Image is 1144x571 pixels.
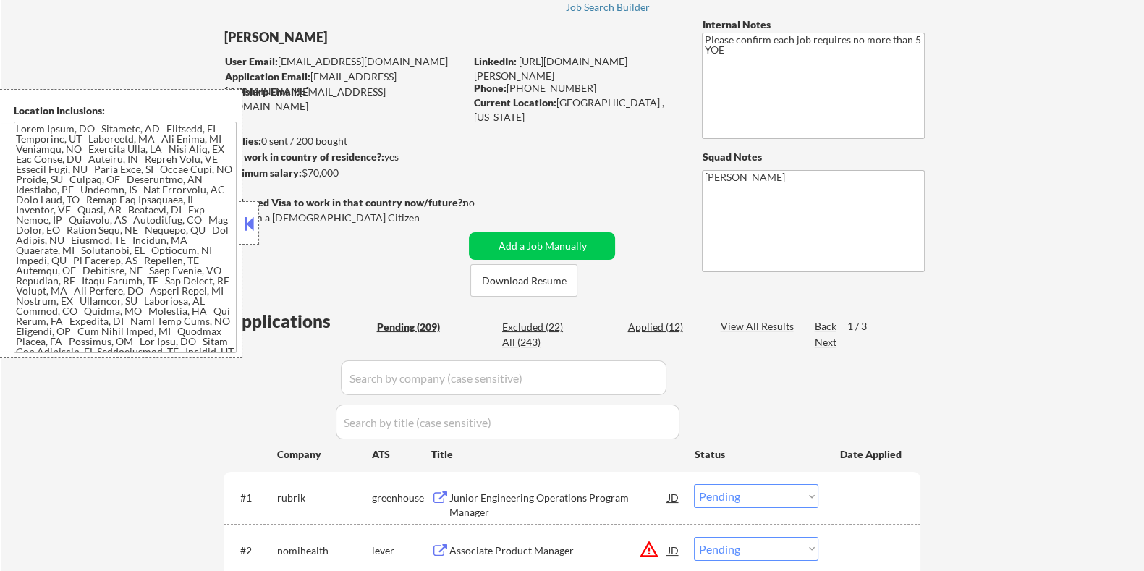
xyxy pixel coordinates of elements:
[666,484,680,510] div: JD
[473,96,678,124] div: [GEOGRAPHIC_DATA] , [US_STATE]
[224,69,464,98] div: [EMAIL_ADDRESS][DOMAIN_NAME]
[223,134,464,148] div: 0 sent / 200 bought
[449,543,667,558] div: Associate Product Manager
[228,313,371,330] div: Applications
[666,537,680,563] div: JD
[240,491,265,505] div: #1
[240,543,265,558] div: #2
[473,81,678,96] div: [PHONE_NUMBER]
[473,55,516,67] strong: LinkedIn:
[638,539,658,559] button: warning_amber
[224,70,310,83] strong: Application Email:
[276,491,371,505] div: rubrik
[473,82,506,94] strong: Phone:
[702,150,925,164] div: Squad Notes
[720,319,797,334] div: View All Results
[376,320,449,334] div: Pending (209)
[276,447,371,462] div: Company
[473,55,627,82] a: [URL][DOMAIN_NAME][PERSON_NAME]
[371,491,431,505] div: greenhouse
[14,103,237,118] div: Location Inclusions:
[224,196,465,208] strong: Will need Visa to work in that country now/future?:
[431,447,680,462] div: Title
[847,319,880,334] div: 1 / 3
[473,96,556,109] strong: Current Location:
[814,335,837,350] div: Next
[694,441,818,467] div: Status
[627,320,700,334] div: Applied (12)
[224,85,299,98] strong: Mailslurp Email:
[224,55,277,67] strong: User Email:
[276,543,371,558] div: nomihealth
[224,85,464,113] div: [EMAIL_ADDRESS][DOMAIN_NAME]
[371,447,431,462] div: ATS
[223,150,459,164] div: yes
[336,405,679,439] input: Search by title (case sensitive)
[839,447,903,462] div: Date Applied
[224,54,464,69] div: [EMAIL_ADDRESS][DOMAIN_NAME]
[814,319,837,334] div: Back
[502,335,575,350] div: All (243)
[566,2,651,12] div: Job Search Builder
[223,151,384,163] strong: Can work in country of residence?:
[224,28,521,46] div: [PERSON_NAME]
[502,320,575,334] div: Excluded (22)
[462,195,504,210] div: no
[566,1,651,16] a: Job Search Builder
[223,166,464,180] div: $70,000
[449,491,667,519] div: Junior Engineering Operations Program Manager
[224,211,468,225] div: Yes, I am a [DEMOGRAPHIC_DATA] Citizen
[702,17,925,32] div: Internal Notes
[341,360,666,395] input: Search by company (case sensitive)
[371,543,431,558] div: lever
[469,232,615,260] button: Add a Job Manually
[223,166,301,179] strong: Minimum salary:
[470,264,577,297] button: Download Resume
